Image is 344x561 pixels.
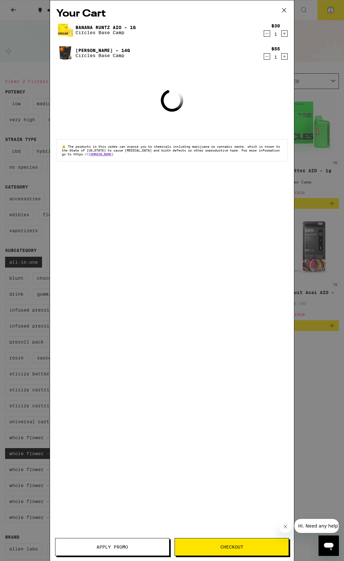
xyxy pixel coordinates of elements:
[89,152,113,156] a: [DOMAIN_NAME]
[264,53,270,60] button: Decrement
[319,535,339,556] iframe: Button to launch messaging window
[294,519,339,533] iframe: Message from company
[56,21,74,39] img: Banana Runtz AIO - 1g
[279,520,292,533] iframe: Close message
[271,32,280,37] div: 1
[56,44,74,62] img: Gush Rush - 14g
[75,30,136,35] p: Circles Base Camp
[264,30,270,37] button: Decrement
[62,144,280,156] span: The products in this order can expose you to chemicals including marijuana or cannabis smoke, whi...
[271,55,280,60] div: 1
[56,7,288,21] h2: Your Cart
[55,538,169,556] button: Apply Promo
[220,545,243,549] span: Checkout
[271,46,280,51] div: $55
[281,30,288,37] button: Increment
[75,48,130,53] a: [PERSON_NAME] - 14g
[75,53,130,58] p: Circles Base Camp
[4,4,46,10] span: Hi. Need any help?
[62,144,68,148] span: ⚠️
[175,538,289,556] button: Checkout
[97,545,128,549] span: Apply Promo
[281,53,288,60] button: Increment
[75,25,136,30] a: Banana Runtz AIO - 1g
[271,23,280,28] div: $30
